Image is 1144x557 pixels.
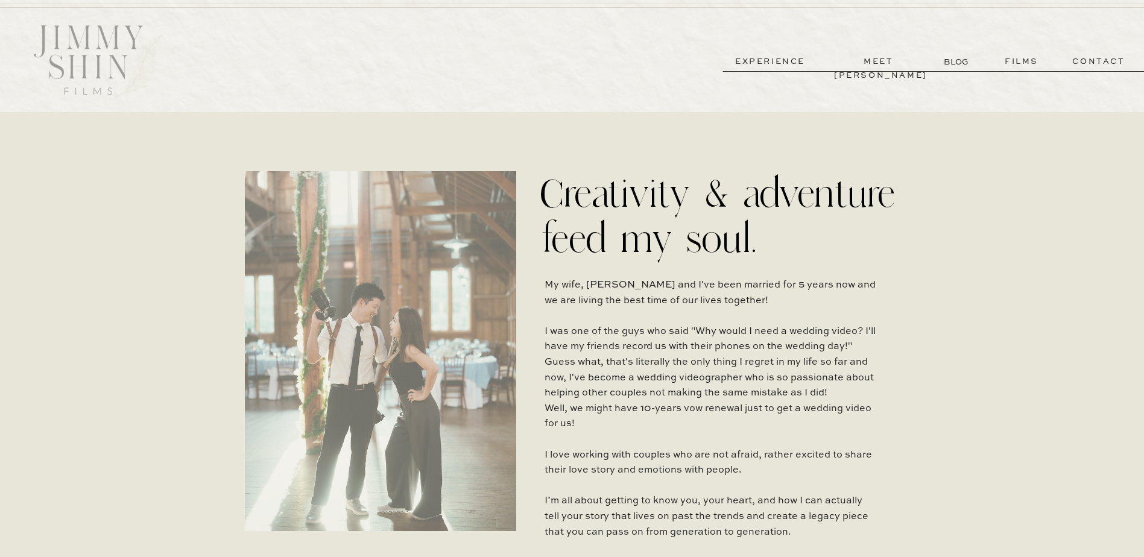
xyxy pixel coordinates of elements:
[944,55,971,68] a: BLOG
[992,55,1051,69] a: films
[834,55,923,69] a: meet [PERSON_NAME]
[725,55,815,69] a: experience
[1055,55,1142,69] a: contact
[545,278,877,545] p: My wife, [PERSON_NAME] and I've been married for 5 years now and we are living the best time of o...
[540,171,906,258] h2: Creativity & adventure feed my soul.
